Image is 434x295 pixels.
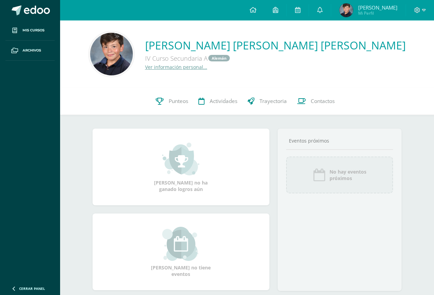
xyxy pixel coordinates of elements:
img: event_icon.png [312,168,326,182]
span: No hay eventos próximos [330,168,366,181]
span: Archivos [23,48,41,53]
img: achievement_small.png [162,142,199,176]
span: [PERSON_NAME] [358,4,397,11]
span: Actividades [210,98,237,105]
a: Actividades [193,88,242,115]
span: Trayectoria [260,98,287,105]
img: 9e7d15a7df74504af05695bdc0a4daf2.png [339,3,353,17]
a: Punteos [151,88,193,115]
a: Ver información personal... [145,64,207,70]
img: 63bd90842e91f525862b6e762c889a52.png [90,33,133,75]
span: Contactos [311,98,335,105]
span: Mi Perfil [358,10,397,16]
a: Archivos [5,41,55,61]
div: IV Curso Secundaria A [145,53,350,64]
img: event_small.png [162,227,199,261]
a: Trayectoria [242,88,292,115]
div: [PERSON_NAME] no ha ganado logros aún [147,142,215,192]
div: [PERSON_NAME] no tiene eventos [147,227,215,277]
span: Cerrar panel [19,286,45,291]
a: Alemán [208,55,230,61]
a: Mis cursos [5,20,55,41]
a: Contactos [292,88,340,115]
span: Punteos [169,98,188,105]
div: Eventos próximos [286,137,393,144]
a: [PERSON_NAME] [PERSON_NAME] [PERSON_NAME] [145,38,406,53]
span: Mis cursos [23,28,44,33]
